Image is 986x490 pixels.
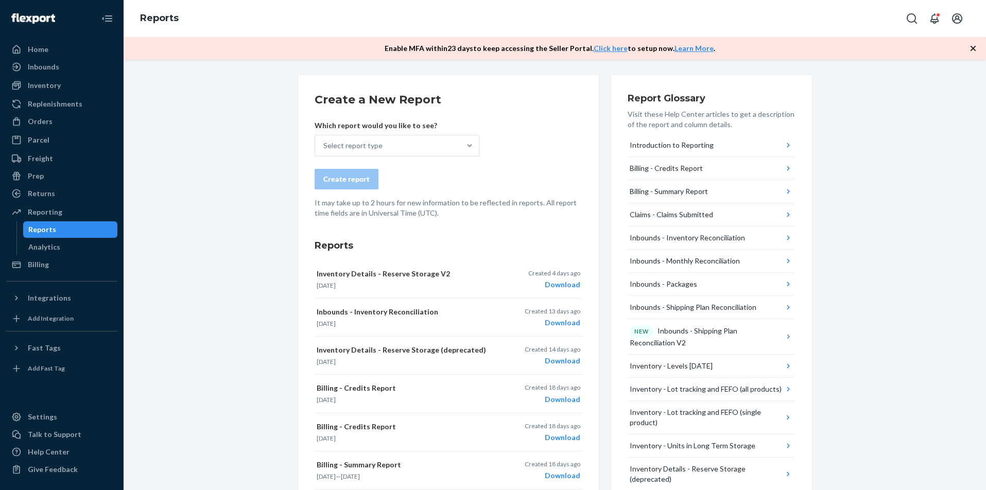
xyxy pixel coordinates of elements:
[317,345,491,355] p: Inventory Details - Reserve Storage (deprecated)
[315,451,582,489] button: Billing - Summary Report[DATE]—[DATE]Created 18 days agoDownload
[525,383,580,392] p: Created 18 days ago
[628,180,795,203] button: Billing - Summary Report
[28,293,71,303] div: Integrations
[525,460,580,468] p: Created 18 days ago
[6,59,117,75] a: Inbounds
[315,260,582,299] button: Inventory Details - Reserve Storage V2[DATE]Created 4 days agoDownload
[6,409,117,425] a: Settings
[902,8,922,29] button: Open Search Box
[323,141,383,151] div: Select report type
[28,80,61,91] div: Inventory
[28,412,57,422] div: Settings
[28,429,81,440] div: Talk to Support
[6,150,117,167] a: Freight
[525,318,580,328] div: Download
[525,422,580,430] p: Created 18 days ago
[628,109,795,130] p: Visit these Help Center articles to get a description of the report and column details.
[11,13,55,24] img: Flexport logo
[6,461,117,478] button: Give Feedback
[28,447,70,457] div: Help Center
[315,169,378,189] button: Create report
[6,132,117,148] a: Parcel
[630,140,714,150] div: Introduction to Reporting
[947,8,967,29] button: Open account menu
[525,470,580,481] div: Download
[28,464,78,475] div: Give Feedback
[28,188,55,199] div: Returns
[525,356,580,366] div: Download
[28,153,53,164] div: Freight
[28,62,59,72] div: Inbounds
[28,116,53,127] div: Orders
[525,307,580,316] p: Created 13 days ago
[315,120,479,131] p: Which report would you like to see?
[28,314,74,323] div: Add Integration
[97,8,117,29] button: Close Navigation
[323,174,370,184] div: Create report
[28,207,62,217] div: Reporting
[317,269,491,279] p: Inventory Details - Reserve Storage V2
[628,273,795,296] button: Inbounds - Packages
[28,343,61,353] div: Fast Tags
[630,464,783,484] div: Inventory Details - Reserve Storage (deprecated)
[924,8,945,29] button: Open notifications
[317,320,336,327] time: [DATE]
[628,355,795,378] button: Inventory - Levels [DATE]
[630,163,703,173] div: Billing - Credits Report
[6,360,117,377] a: Add Fast Tag
[317,472,491,481] p: —
[630,407,783,428] div: Inventory - Lot tracking and FEFO (single product)
[315,375,582,413] button: Billing - Credits Report[DATE]Created 18 days agoDownload
[315,413,582,451] button: Billing - Credits Report[DATE]Created 18 days agoDownload
[23,239,118,255] a: Analytics
[317,422,491,432] p: Billing - Credits Report
[630,325,784,348] div: Inbounds - Shipping Plan Reconciliation V2
[628,250,795,273] button: Inbounds - Monthly Reconciliation
[385,43,715,54] p: Enable MFA within 23 days to keep accessing the Seller Portal. to setup now. .
[630,186,708,197] div: Billing - Summary Report
[317,396,336,404] time: [DATE]
[630,302,756,312] div: Inbounds - Shipping Plan Reconciliation
[525,432,580,443] div: Download
[630,361,713,371] div: Inventory - Levels [DATE]
[28,242,60,252] div: Analytics
[28,259,49,270] div: Billing
[528,279,580,290] div: Download
[6,41,117,58] a: Home
[6,444,117,460] a: Help Center
[28,364,65,373] div: Add Fast Tag
[28,44,48,55] div: Home
[315,337,582,375] button: Inventory Details - Reserve Storage (deprecated)[DATE]Created 14 days agoDownload
[140,12,179,24] a: Reports
[628,157,795,180] button: Billing - Credits Report
[317,472,336,480] time: [DATE]
[317,358,336,365] time: [DATE]
[628,203,795,226] button: Claims - Claims Submitted
[594,44,628,52] a: Click here
[6,113,117,130] a: Orders
[628,296,795,319] button: Inbounds - Shipping Plan Reconciliation
[28,99,82,109] div: Replenishments
[630,233,745,243] div: Inbounds - Inventory Reconciliation
[317,307,491,317] p: Inbounds - Inventory Reconciliation
[315,92,582,108] h2: Create a New Report
[628,92,795,105] h3: Report Glossary
[6,168,117,184] a: Prep
[341,472,360,480] time: [DATE]
[6,204,117,220] a: Reporting
[317,282,336,289] time: [DATE]
[28,224,56,235] div: Reports
[317,460,491,470] p: Billing - Summary Report
[628,401,795,434] button: Inventory - Lot tracking and FEFO (single product)
[315,299,582,337] button: Inbounds - Inventory Reconciliation[DATE]Created 13 days agoDownload
[528,269,580,277] p: Created 4 days ago
[628,434,795,458] button: Inventory - Units in Long Term Storage
[6,290,117,306] button: Integrations
[6,426,117,443] a: Talk to Support
[628,319,795,355] button: NEWInbounds - Shipping Plan Reconciliation V2
[315,239,582,252] h3: Reports
[630,384,782,394] div: Inventory - Lot tracking and FEFO (all products)
[630,256,740,266] div: Inbounds - Monthly Reconciliation
[674,44,714,52] a: Learn More
[6,256,117,273] a: Billing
